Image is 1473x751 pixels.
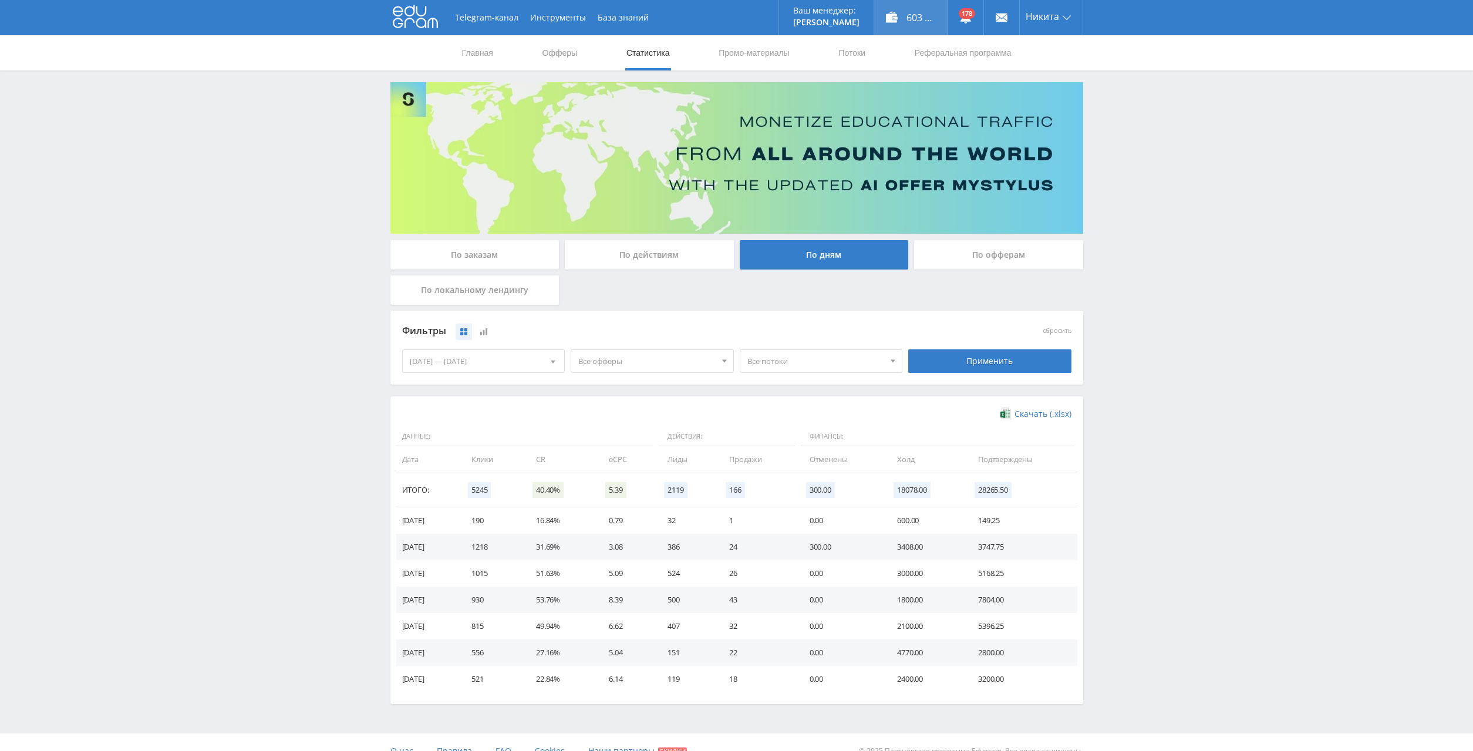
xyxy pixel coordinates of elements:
[565,240,734,270] div: По действиям
[656,507,717,534] td: 32
[597,639,656,666] td: 5.04
[532,482,564,498] span: 40.40%
[717,587,798,613] td: 43
[597,534,656,560] td: 3.08
[656,639,717,666] td: 151
[396,613,460,639] td: [DATE]
[396,587,460,613] td: [DATE]
[390,82,1083,234] img: Banner
[798,560,885,587] td: 0.00
[656,666,717,692] td: 119
[460,587,524,613] td: 930
[460,534,524,560] td: 1218
[966,560,1077,587] td: 5168.25
[390,240,559,270] div: По заказам
[656,446,717,473] td: Лиды
[1000,408,1010,419] img: xlsx
[966,446,1077,473] td: Подтверждены
[524,613,597,639] td: 49.94%
[597,666,656,692] td: 6.14
[403,350,565,372] div: [DATE] — [DATE]
[396,666,460,692] td: [DATE]
[396,507,460,534] td: [DATE]
[396,534,460,560] td: [DATE]
[717,613,798,639] td: 32
[524,587,597,613] td: 53.76%
[966,613,1077,639] td: 5396.25
[717,639,798,666] td: 22
[793,18,859,27] p: [PERSON_NAME]
[460,666,524,692] td: 521
[966,666,1077,692] td: 3200.00
[396,427,653,447] span: Данные:
[885,507,966,534] td: 600.00
[717,560,798,587] td: 26
[460,446,524,473] td: Клики
[402,322,903,340] div: Фильтры
[605,482,626,498] span: 5.39
[1043,327,1071,335] button: сбросить
[396,446,460,473] td: Дата
[524,666,597,692] td: 22.84%
[659,427,794,447] span: Действия:
[966,534,1077,560] td: 3747.75
[885,446,966,473] td: Холд
[460,613,524,639] td: 815
[524,446,597,473] td: CR
[798,666,885,692] td: 0.00
[460,560,524,587] td: 1015
[460,639,524,666] td: 556
[885,534,966,560] td: 3408.00
[524,507,597,534] td: 16.84%
[656,587,717,613] td: 500
[541,35,579,70] a: Офферы
[793,6,859,15] p: Ваш менеджер:
[798,446,885,473] td: Отменены
[885,613,966,639] td: 2100.00
[717,446,798,473] td: Продажи
[885,639,966,666] td: 4770.00
[524,534,597,560] td: 31.69%
[597,613,656,639] td: 6.62
[894,482,931,498] span: 18078.00
[390,275,559,305] div: По локальному лендингу
[914,240,1083,270] div: По офферам
[625,35,671,70] a: Статистика
[914,35,1013,70] a: Реферальная программа
[837,35,867,70] a: Потоки
[798,613,885,639] td: 0.00
[396,639,460,666] td: [DATE]
[597,560,656,587] td: 5.09
[966,587,1077,613] td: 7804.00
[801,427,1074,447] span: Финансы:
[798,507,885,534] td: 0.00
[597,587,656,613] td: 8.39
[597,446,656,473] td: eCPC
[1026,12,1059,21] span: Никита
[747,350,885,372] span: Все потоки
[460,507,524,534] td: 190
[524,639,597,666] td: 27.16%
[975,482,1012,498] span: 28265.50
[396,473,460,507] td: Итого:
[717,507,798,534] td: 1
[740,240,909,270] div: По дням
[966,507,1077,534] td: 149.25
[717,666,798,692] td: 18
[798,587,885,613] td: 0.00
[1000,408,1071,420] a: Скачать (.xlsx)
[966,639,1077,666] td: 2800.00
[524,560,597,587] td: 51.63%
[726,482,745,498] span: 166
[468,482,491,498] span: 5245
[885,666,966,692] td: 2400.00
[1014,409,1071,419] span: Скачать (.xlsx)
[396,560,460,587] td: [DATE]
[798,639,885,666] td: 0.00
[656,560,717,587] td: 524
[717,534,798,560] td: 24
[885,560,966,587] td: 3000.00
[885,587,966,613] td: 1800.00
[461,35,494,70] a: Главная
[717,35,790,70] a: Промо-материалы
